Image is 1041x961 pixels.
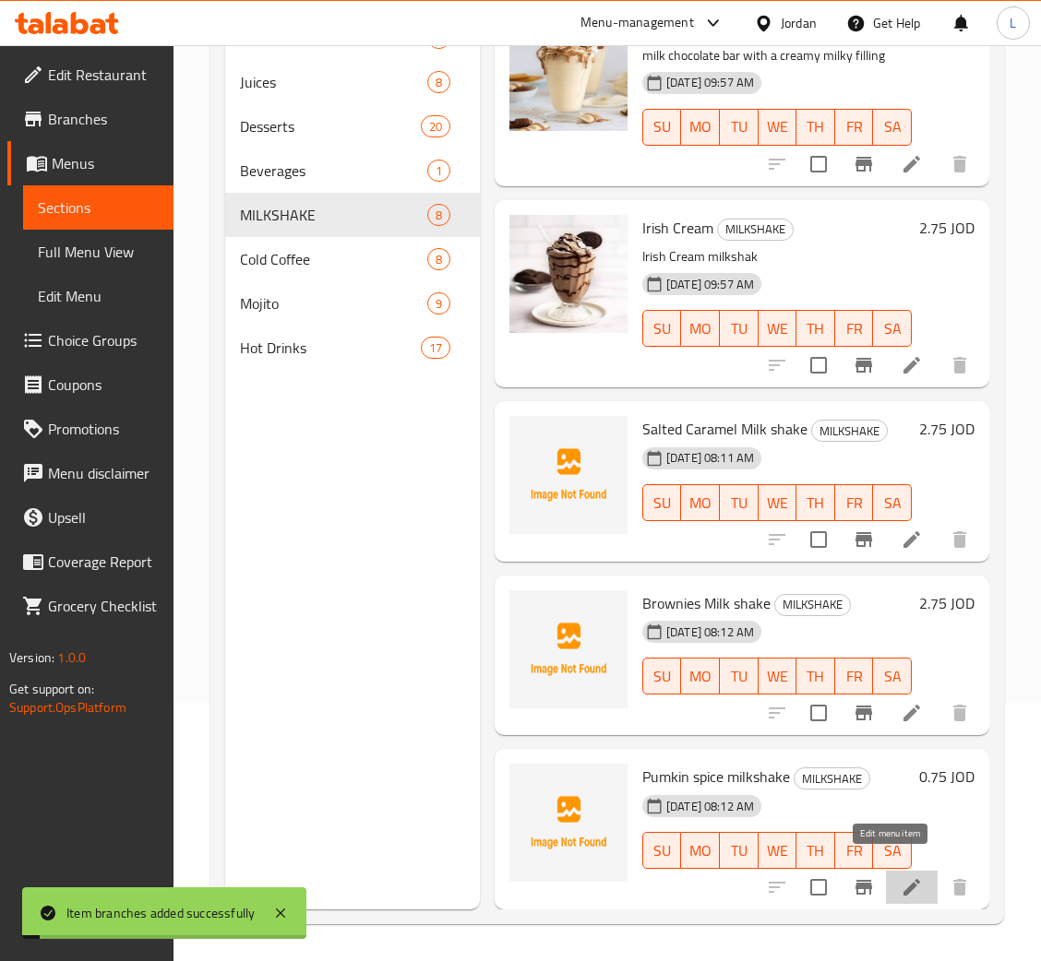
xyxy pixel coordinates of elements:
span: Grocery Checklist [48,595,159,617]
button: delete [938,142,982,186]
span: Brownies Milk shake [642,589,771,617]
button: FR [835,658,874,694]
span: Select to update [799,694,838,732]
button: TH [796,832,835,869]
img: Salted Caramel Milk shake [509,416,628,534]
span: SU [651,315,674,342]
span: Menus [52,152,159,174]
span: MO [688,837,712,864]
a: Full Menu View [23,230,173,274]
button: MO [681,310,720,347]
div: MILKSHAKE8 [225,193,480,237]
span: FR [843,663,867,690]
span: TU [727,113,751,140]
h6: 2.75 JOD [919,215,975,241]
button: Branch-specific-item [842,343,886,387]
span: [DATE] 09:57 AM [659,276,761,293]
span: Desserts [240,115,421,137]
span: 8 [428,74,449,91]
span: TH [804,490,828,516]
div: items [427,204,450,226]
img: Pumkin spice milkshake [509,764,628,882]
a: Upsell [7,495,173,540]
span: TH [804,315,828,342]
span: Branches [48,108,159,130]
button: SU [642,832,681,869]
a: Choice Groups [7,318,173,362]
span: Upsell [48,506,159,528]
div: Jordan [781,13,817,33]
span: FR [843,490,867,516]
div: items [421,115,450,137]
button: MO [681,832,720,869]
button: SA [873,658,912,694]
button: Branch-specific-item [842,691,886,735]
a: Edit menu item [901,702,923,724]
span: TU [727,490,751,516]
div: MILKSHAKE [240,204,427,226]
a: Edit Menu [23,274,173,318]
button: TH [796,484,835,521]
button: MO [681,658,720,694]
button: TH [796,658,835,694]
button: delete [938,343,982,387]
span: Version: [9,646,54,670]
div: items [427,248,450,270]
span: 8 [428,207,449,224]
div: Desserts20 [225,104,480,148]
span: [DATE] 08:12 AM [659,798,761,815]
span: [DATE] 08:12 AM [659,623,761,641]
div: items [427,160,450,182]
span: 20 [422,118,449,136]
span: WE [766,490,790,516]
button: delete [938,517,982,562]
span: WE [766,113,790,140]
img: Kinder [509,13,628,131]
span: SU [651,113,674,140]
a: Coupons [7,362,173,407]
a: Grocery Checklist [7,584,173,628]
button: WE [759,310,797,347]
span: 9 [428,295,449,313]
div: Beverages [240,160,427,182]
button: MO [681,484,720,521]
button: WE [759,832,797,869]
span: TH [804,663,828,690]
div: items [427,292,450,314]
button: TU [720,832,759,869]
span: SA [880,315,904,342]
button: delete [938,865,982,909]
span: [DATE] 09:57 AM [659,74,761,91]
span: L [1010,13,1016,33]
span: WE [766,315,790,342]
span: TU [727,315,751,342]
button: SA [873,484,912,521]
span: SA [880,663,904,690]
span: Juices [240,71,427,93]
span: MILKSHAKE [795,768,869,789]
button: SU [642,109,681,146]
div: Cold Coffee [240,248,427,270]
button: FR [835,310,874,347]
span: SA [880,113,904,140]
span: MO [688,315,712,342]
a: Menu disclaimer [7,451,173,495]
h6: 2.75 JOD [919,590,975,616]
div: Beverages1 [225,148,480,193]
span: [DATE] 08:11 AM [659,449,761,467]
div: MILKSHAKE [717,219,794,241]
span: Coupons [48,374,159,396]
button: SU [642,484,681,521]
button: SA [873,310,912,347]
span: MILKSHAKE [812,421,887,442]
button: TU [720,109,759,146]
span: Menu disclaimer [48,462,159,484]
button: Branch-specific-item [842,142,886,186]
div: MILKSHAKE [794,767,870,789]
button: FR [835,484,874,521]
span: MO [688,113,712,140]
a: Branches [7,97,173,141]
button: WE [759,658,797,694]
div: Menu-management [580,12,694,34]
